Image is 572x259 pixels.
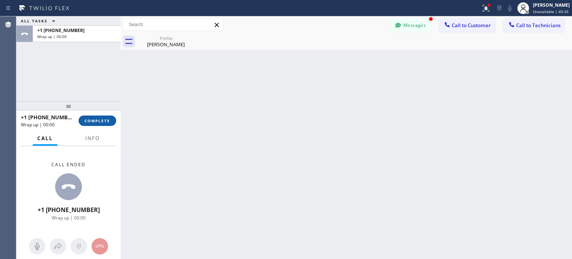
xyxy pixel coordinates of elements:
span: Unavailable | 45:35 [533,9,569,14]
div: [PERSON_NAME] [138,41,194,48]
input: Search [123,19,223,31]
button: Hang up [92,238,108,255]
div: Lisa Podell [138,33,194,50]
span: COMPLETE [85,118,110,123]
button: Mute [29,238,45,255]
button: Mute [505,3,515,13]
button: COMPLETE [79,116,116,126]
div: [PERSON_NAME] [533,2,570,8]
button: Messages [390,18,431,32]
button: ALL TASKS [16,16,63,25]
button: Call [33,131,57,146]
button: Call to Technicians [503,18,565,32]
span: ALL TASKS [21,18,48,23]
span: Wrap up | 00:00 [21,121,55,128]
span: Call to Customer [452,22,491,29]
span: +1 [PHONE_NUMBER] [38,206,100,214]
button: Open dialpad [71,238,87,255]
span: Wrap up | 00:00 [37,34,67,39]
button: Info [81,131,104,146]
span: Wrap up | 00:00 [52,215,86,221]
button: Call to Customer [439,18,496,32]
span: +1 [PHONE_NUMBER] [37,27,85,34]
span: Call [37,135,53,142]
span: Call ended [51,161,86,168]
span: Call to Technicians [516,22,560,29]
button: Open directory [50,238,66,255]
div: Profile [138,35,194,41]
span: +1 [PHONE_NUMBER] [21,114,76,121]
span: Info [85,135,100,142]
